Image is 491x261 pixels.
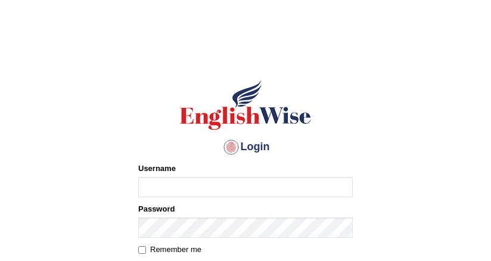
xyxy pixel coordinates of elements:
[178,78,313,132] img: Logo of English Wise sign in for intelligent practice with AI
[138,203,175,215] label: Password
[138,246,146,254] input: Remember me
[138,163,176,174] label: Username
[138,138,353,157] h4: Login
[138,244,201,256] label: Remember me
